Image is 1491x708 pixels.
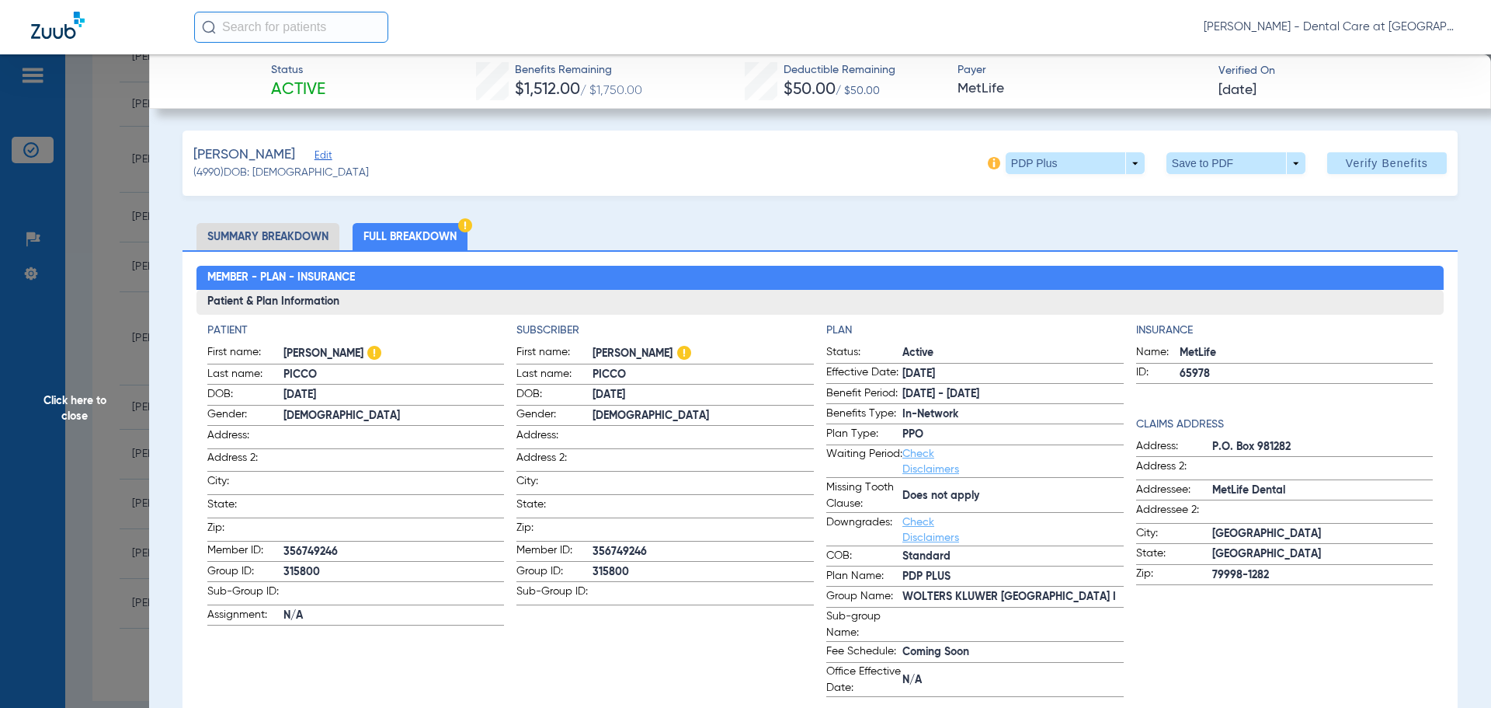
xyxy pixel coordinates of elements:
[516,542,593,561] span: Member ID:
[902,345,1124,361] span: Active
[207,520,283,541] span: Zip:
[202,20,216,34] img: Search Icon
[1136,344,1180,363] span: Name:
[826,385,902,404] span: Benefit Period:
[207,366,283,385] span: Last name:
[193,165,369,181] span: (4990) DOB: [DEMOGRAPHIC_DATA]
[902,488,1124,504] span: Does not apply
[1327,152,1447,174] button: Verify Benefits
[826,406,902,424] span: Benefits Type:
[207,323,505,339] app-breakdown-title: Patient
[283,387,505,403] span: [DATE]
[207,344,283,364] span: First name:
[1204,19,1460,35] span: [PERSON_NAME] - Dental Care at [GEOGRAPHIC_DATA]
[958,62,1205,78] span: Payer
[902,589,1124,605] span: WOLTERS KLUWER [GEOGRAPHIC_DATA] I
[902,448,959,475] a: Check Disclaimers
[516,450,593,471] span: Address 2:
[516,563,593,582] span: Group ID:
[593,564,814,581] span: 315800
[207,386,283,405] span: DOB:
[283,608,505,624] span: N/A
[207,406,283,425] span: Gender:
[271,62,325,78] span: Status
[1166,152,1305,174] button: Save to PDF
[826,514,902,546] span: Downgrades:
[516,366,593,385] span: Last name:
[283,408,505,424] span: [DEMOGRAPHIC_DATA]
[207,584,283,605] span: Sub-Group ID:
[315,150,328,165] span: Edit
[826,480,902,512] span: Missing Tooth Clause:
[902,406,1124,423] span: In-Network
[580,85,642,97] span: / $1,750.00
[593,344,814,364] span: [PERSON_NAME]
[31,12,85,39] img: Zuub Logo
[458,218,472,232] img: Hazard
[1212,526,1434,542] span: [GEOGRAPHIC_DATA]
[902,549,1124,565] span: Standard
[516,323,814,339] h4: Subscriber
[826,323,1124,339] h4: Plan
[902,517,959,543] a: Check Disclaimers
[836,85,880,96] span: / $50.00
[207,497,283,518] span: State:
[1136,525,1212,544] span: City:
[902,366,1124,382] span: [DATE]
[958,79,1205,99] span: MetLife
[1212,567,1434,584] span: 79998-1282
[516,497,593,518] span: State:
[516,386,593,405] span: DOB:
[1136,502,1212,523] span: Addressee 2:
[1006,152,1145,174] button: PDP Plus
[1218,81,1256,100] span: [DATE]
[367,346,381,360] img: Hazard
[826,426,902,445] span: Plan Type:
[516,473,593,494] span: City:
[516,584,593,605] span: Sub-Group ID:
[283,544,505,560] span: 356749246
[1180,345,1434,361] span: MetLife
[207,563,283,582] span: Group ID:
[593,408,814,424] span: [DEMOGRAPHIC_DATA]
[1136,323,1434,339] h4: Insurance
[988,157,1000,169] img: info-icon
[826,588,902,607] span: Group Name:
[283,344,505,364] span: [PERSON_NAME]
[196,266,1444,291] h2: Member - Plan - Insurance
[1136,417,1434,433] app-breakdown-title: Claims Address
[826,609,902,641] span: Sub-group Name:
[593,544,814,560] span: 356749246
[196,290,1444,315] h3: Patient & Plan Information
[283,564,505,581] span: 315800
[677,346,691,360] img: Hazard
[826,344,902,363] span: Status:
[1136,459,1212,480] span: Address 2:
[194,12,388,43] input: Search for patients
[784,82,836,98] span: $50.00
[1180,366,1434,382] span: 65978
[784,62,895,78] span: Deductible Remaining
[593,387,814,403] span: [DATE]
[516,406,593,425] span: Gender:
[1346,157,1428,169] span: Verify Benefits
[283,367,505,383] span: PICCO
[826,664,902,696] span: Office Effective Date:
[1136,364,1180,383] span: ID:
[826,446,902,477] span: Waiting Period:
[515,62,642,78] span: Benefits Remaining
[516,344,593,364] span: First name:
[196,223,339,250] li: Summary Breakdown
[207,473,283,494] span: City:
[1212,546,1434,563] span: [GEOGRAPHIC_DATA]
[1218,63,1466,79] span: Verified On
[516,520,593,541] span: Zip:
[353,223,467,250] li: Full Breakdown
[826,568,902,587] span: Plan Name:
[516,427,593,448] span: Address:
[902,427,1124,443] span: PPO
[271,79,325,101] span: Active
[207,607,283,626] span: Assignment:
